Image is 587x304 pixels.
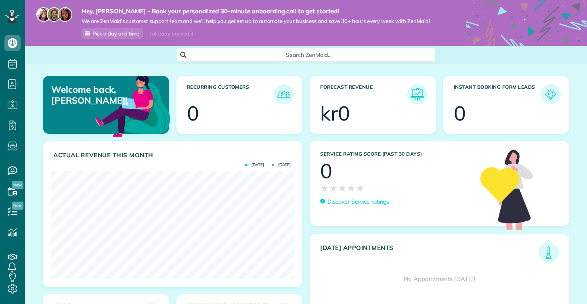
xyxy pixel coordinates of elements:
[272,163,291,167] span: [DATE]
[454,103,466,123] div: 0
[320,84,407,104] h3: Forecast Revenue
[36,7,51,22] img: maria-72a9807cf96188c08ef61303f053569d2e2a8a1cde33d635c8a3ac13582a053d.jpg
[320,181,329,195] span: ★
[47,7,61,22] img: jorge-587dff0eeaa6aab1f244e6dc62b8924c3b6ad411094392a53c71c6c4a576187d.jpg
[51,84,128,106] p: Welcome back, [PERSON_NAME]!
[310,262,569,296] div: No Appointments [DATE]!
[92,30,139,37] span: Pick a day and time
[245,163,264,167] span: [DATE]
[409,86,426,102] img: icon_forecast_revenue-8c13a41c7ed35a8dcfafea3cbb826a0462acb37728057bba2d056411b612bbbe.png
[327,198,389,206] p: Discover Service ratings
[320,161,332,181] div: 0
[12,202,23,210] span: New
[356,181,365,195] span: ★
[276,86,292,102] img: icon_recurring_customers-cf858462ba22bcd05b5a5880d41d6543d210077de5bb9ebc9590e49fd87d84ed.png
[94,67,172,145] img: dashboard_welcome-42a62b7d889689a78055ac9021e634bf52bae3f8056760290aed330b23ab8690.png
[82,18,430,25] span: We are ZenMaid’s customer support team and we’ll help you get set up to automate your business an...
[320,198,389,206] a: Discover Service ratings
[338,181,347,195] span: ★
[12,181,23,189] span: New
[543,86,559,102] img: icon_form_leads-04211a6a04a5b2264e4ee56bc0799ec3eb69b7e499cbb523a139df1d13a81ae0.png
[145,29,198,39] div: I already booked it
[58,7,72,22] img: michelle-19f622bdf1676172e81f8f8fba1fb50e276960ebfe0243fe18214015130c80e4.jpg
[347,181,356,195] span: ★
[82,28,143,39] a: Pick a day and time
[53,152,294,159] h3: Actual Revenue this month
[187,103,199,123] div: 0
[320,244,539,262] h3: [DATE] Appointments
[187,84,274,104] h3: Recurring Customers
[454,84,541,104] h3: Instant Booking Form Leads
[320,103,350,123] div: kr0
[82,7,430,15] strong: Hey, [PERSON_NAME] - Book your personalized 30-minute onboarding call to get started!
[320,151,472,157] h3: Service Rating score (past 30 days)
[541,244,557,260] img: icon_todays_appointments-901f7ab196bb0bea1936b74009e4eb5ffbc2d2711fa7634e0d609ed5ef32b18b.png
[329,181,338,195] span: ★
